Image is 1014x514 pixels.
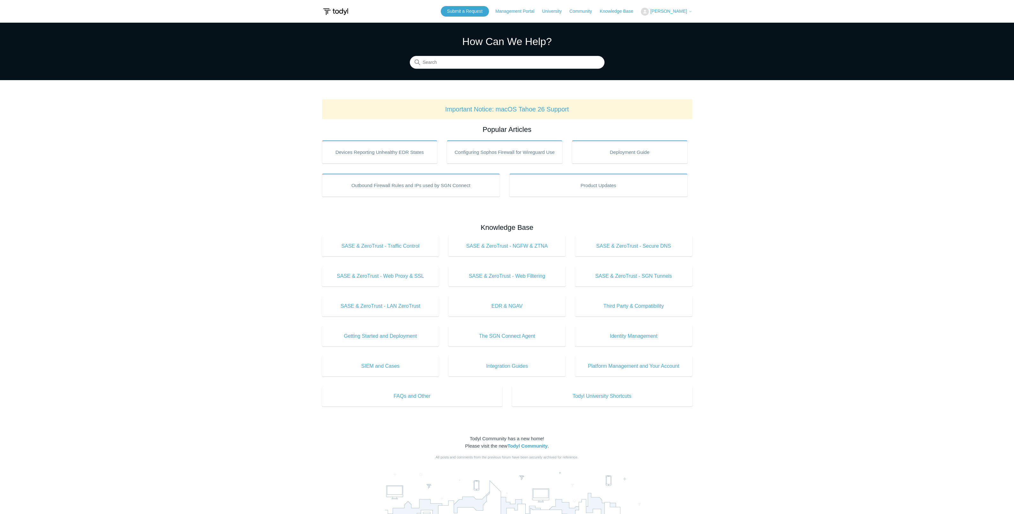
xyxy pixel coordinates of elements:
[322,435,692,450] div: Todyl Community has a new home! Please visit the new .
[512,386,692,406] a: Todyl University Shortcuts
[322,326,439,346] a: Getting Started and Deployment
[322,455,692,460] div: All posts and comments from the previous forum have been securely archived for reference.
[322,6,349,18] img: Todyl Support Center Help Center home page
[322,356,439,376] a: SIEM and Cases
[447,140,562,163] a: Configuring Sophos Firewall for Wireguard Use
[332,332,430,340] span: Getting Started and Deployment
[458,272,556,280] span: SASE & ZeroTrust - Web Filtering
[600,8,640,15] a: Knowledge Base
[585,302,683,310] span: Third Party & Compatibility
[332,272,430,280] span: SASE & ZeroTrust - Web Proxy & SSL
[332,242,430,250] span: SASE & ZeroTrust - Traffic Control
[495,8,541,15] a: Management Portal
[445,106,569,113] a: Important Notice: macOS Tahoe 26 Support
[585,332,683,340] span: Identity Management
[322,296,439,316] a: SASE & ZeroTrust - LAN ZeroTrust
[322,236,439,256] a: SASE & ZeroTrust - Traffic Control
[441,6,489,17] a: Submit a Request
[458,362,556,370] span: Integration Guides
[458,302,556,310] span: EDR & NGAV
[507,443,548,449] a: Todyl Community
[448,266,566,286] a: SASE & ZeroTrust - Web Filtering
[641,8,692,16] button: [PERSON_NAME]
[569,8,598,15] a: Community
[585,362,683,370] span: Platform Management and Your Account
[572,140,687,163] a: Deployment Guide
[322,174,500,197] a: Outbound Firewall Rules and IPs used by SGN Connect
[332,302,430,310] span: SASE & ZeroTrust - LAN ZeroTrust
[322,140,438,163] a: Devices Reporting Unhealthy EDR States
[650,9,687,14] span: [PERSON_NAME]
[585,272,683,280] span: SASE & ZeroTrust - SGN Tunnels
[448,296,566,316] a: EDR & NGAV
[332,392,493,400] span: FAQs and Other
[410,56,605,69] input: Search
[575,266,692,286] a: SASE & ZeroTrust - SGN Tunnels
[322,386,502,406] a: FAQs and Other
[410,34,605,49] h1: How Can We Help?
[509,174,687,197] a: Product Updates
[585,242,683,250] span: SASE & ZeroTrust - Secure DNS
[322,222,692,233] h2: Knowledge Base
[332,362,430,370] span: SIEM and Cases
[448,236,566,256] a: SASE & ZeroTrust - NGFW & ZTNA
[575,326,692,346] a: Identity Management
[448,356,566,376] a: Integration Guides
[448,326,566,346] a: The SGN Connect Agent
[458,332,556,340] span: The SGN Connect Agent
[575,356,692,376] a: Platform Management and Your Account
[322,266,439,286] a: SASE & ZeroTrust - Web Proxy & SSL
[522,392,683,400] span: Todyl University Shortcuts
[542,8,568,15] a: University
[575,236,692,256] a: SASE & ZeroTrust - Secure DNS
[575,296,692,316] a: Third Party & Compatibility
[458,242,556,250] span: SASE & ZeroTrust - NGFW & ZTNA
[322,124,692,135] h2: Popular Articles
